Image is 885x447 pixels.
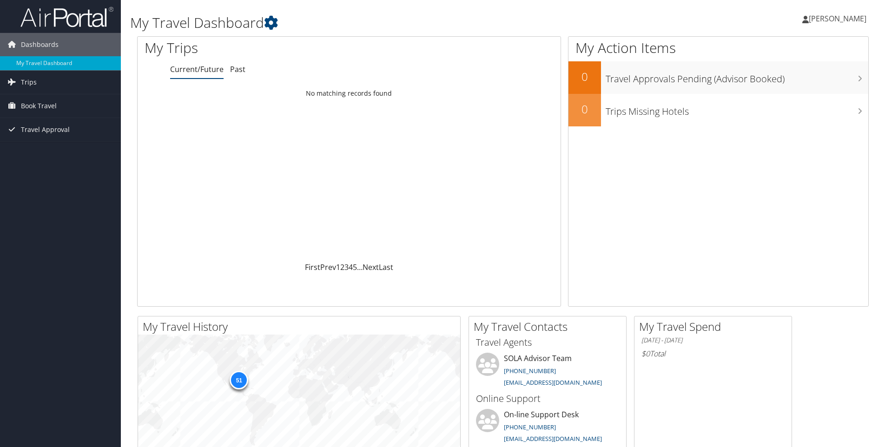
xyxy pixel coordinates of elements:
img: airportal-logo.png [20,6,113,28]
h2: My Travel Contacts [474,319,626,335]
span: … [357,262,363,272]
a: 4 [349,262,353,272]
div: 51 [230,371,248,389]
a: [PHONE_NUMBER] [504,423,556,431]
h6: Total [641,348,785,359]
a: 0Travel Approvals Pending (Advisor Booked) [568,61,868,94]
a: Prev [320,262,336,272]
h6: [DATE] - [DATE] [641,336,785,345]
a: [EMAIL_ADDRESS][DOMAIN_NAME] [504,378,602,387]
h3: Travel Agents [476,336,619,349]
h2: 0 [568,101,601,117]
h2: 0 [568,69,601,85]
a: Current/Future [170,64,224,74]
a: 2 [340,262,344,272]
a: [PHONE_NUMBER] [504,367,556,375]
h1: My Travel Dashboard [130,13,627,33]
a: Past [230,64,245,74]
a: Next [363,262,379,272]
a: [PERSON_NAME] [802,5,876,33]
span: Dashboards [21,33,59,56]
span: $0 [641,348,650,359]
h3: Trips Missing Hotels [606,100,868,118]
a: 3 [344,262,349,272]
a: Last [379,262,393,272]
a: [EMAIL_ADDRESS][DOMAIN_NAME] [504,434,602,443]
span: [PERSON_NAME] [809,13,866,24]
li: SOLA Advisor Team [471,353,624,391]
span: Book Travel [21,94,57,118]
a: 5 [353,262,357,272]
span: Trips [21,71,37,94]
h2: My Travel Spend [639,319,792,335]
h1: My Action Items [568,38,868,58]
h3: Online Support [476,392,619,405]
li: On-line Support Desk [471,409,624,447]
h3: Travel Approvals Pending (Advisor Booked) [606,68,868,85]
h2: My Travel History [143,319,460,335]
a: 1 [336,262,340,272]
td: No matching records found [138,85,561,102]
a: First [305,262,320,272]
span: Travel Approval [21,118,70,141]
a: 0Trips Missing Hotels [568,94,868,126]
h1: My Trips [145,38,377,58]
